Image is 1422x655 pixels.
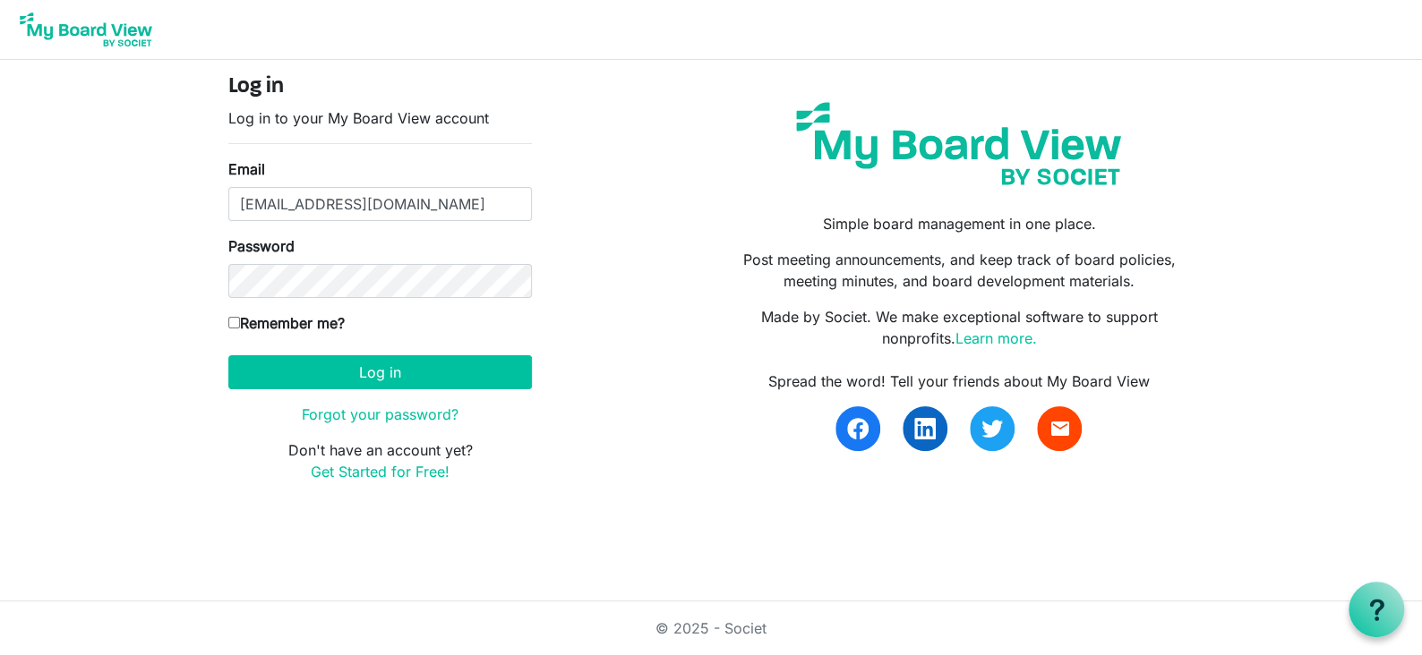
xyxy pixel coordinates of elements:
p: Log in to your My Board View account [228,107,532,129]
label: Email [228,158,265,180]
img: My Board View Logo [14,7,158,52]
a: Forgot your password? [302,405,458,423]
p: Post meeting announcements, and keep track of board policies, meeting minutes, and board developm... [724,249,1194,292]
label: Password [228,235,295,257]
a: Get Started for Free! [311,463,450,481]
a: email [1037,406,1082,451]
input: Remember me? [228,317,240,328]
a: Learn more. [955,329,1036,347]
img: facebook.svg [847,418,869,439]
img: linkedin.svg [914,418,936,439]
label: Remember me? [228,312,345,334]
h4: Log in [228,74,532,100]
p: Made by Societ. We make exceptional software to support nonprofits. [724,306,1194,349]
div: Spread the word! Tell your friends about My Board View [724,370,1194,392]
span: email [1049,418,1070,439]
p: Simple board management in one place. [724,213,1194,234]
a: © 2025 - Societ [655,619,767,637]
p: Don't have an account yet? [228,439,532,482]
img: my-board-view-societ.svg [783,89,1135,199]
img: twitter.svg [981,418,1003,439]
button: Log in [228,355,532,389]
